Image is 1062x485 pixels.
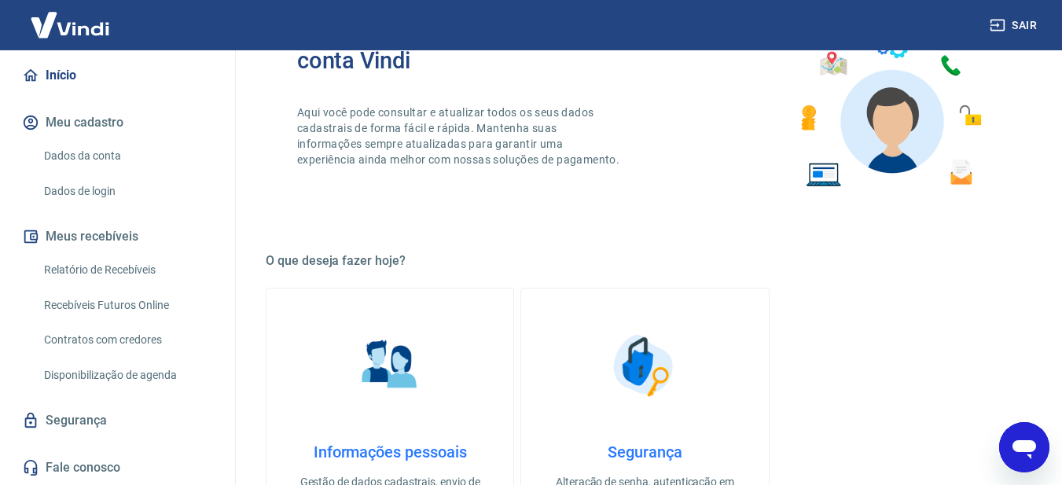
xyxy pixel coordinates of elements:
[351,326,429,405] img: Informações pessoais
[266,253,1024,269] h5: O que deseja fazer hoje?
[605,326,684,405] img: Segurança
[787,23,993,197] img: Imagem de um avatar masculino com diversos icones exemplificando as funcionalidades do gerenciado...
[19,105,216,140] button: Meu cadastro
[38,289,216,321] a: Recebíveis Futuros Online
[38,175,216,208] a: Dados de login
[19,403,216,438] a: Segurança
[19,450,216,485] a: Fale conosco
[19,58,216,93] a: Início
[546,443,743,461] h4: Segurança
[38,359,216,391] a: Disponibilização de agenda
[999,422,1049,472] iframe: Botão para abrir a janela de mensagens
[987,11,1043,40] button: Sair
[297,105,623,167] p: Aqui você pode consultar e atualizar todos os seus dados cadastrais de forma fácil e rápida. Mant...
[297,23,645,73] h2: Bem-vindo(a) ao gerenciador de conta Vindi
[38,140,216,172] a: Dados da conta
[19,219,216,254] button: Meus recebíveis
[38,324,216,356] a: Contratos com credores
[19,1,121,49] img: Vindi
[292,443,488,461] h4: Informações pessoais
[38,254,216,286] a: Relatório de Recebíveis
